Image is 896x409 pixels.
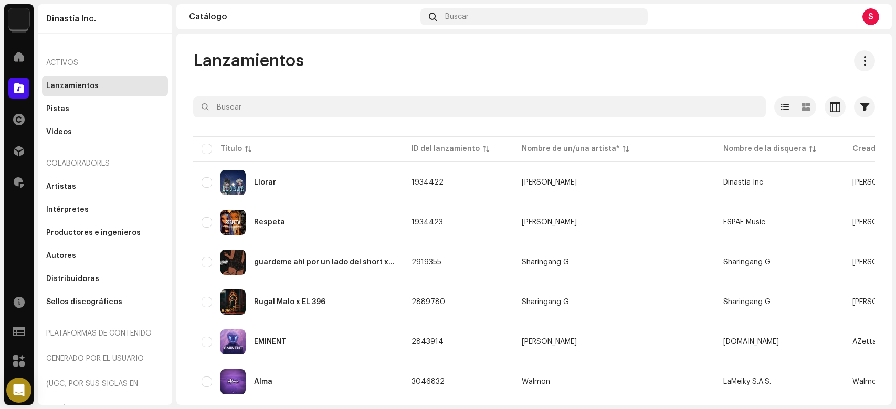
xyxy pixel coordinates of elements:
[412,219,443,226] span: 1934423
[46,206,89,214] div: Intérpretes
[42,76,168,96] re-m-nav-item: Lanzamientos
[42,268,168,289] re-m-nav-item: Distribuidoras
[254,298,325,306] div: Rugal Malo x EL 396
[412,338,444,346] span: 2843914
[8,8,29,29] img: 48257be4-38e1-423f-bf03-81300282f8d9
[46,229,141,237] div: Productores e ingenieros
[852,378,881,385] span: Walmon
[254,219,285,226] div: Respeta
[254,259,395,266] div: guardeme ahi por un lado del short x El 396
[46,82,99,90] div: Lanzamientos
[220,250,246,275] img: d8b4e9c2-c620-484f-93c7-4a1f816aa9a8
[522,179,577,186] div: [PERSON_NAME]
[189,13,416,21] div: Catálogo
[522,338,577,346] div: [PERSON_NAME]
[42,292,168,313] re-m-nav-item: Sellos discográficos
[220,329,246,354] img: 916355b2-466a-4c59-a407-3d8e58b0f811
[522,378,707,385] span: Walmon
[46,182,76,191] div: Artistas
[254,338,286,346] div: EMINENT
[42,245,168,266] re-m-nav-item: Autores
[220,369,246,394] img: 1e8e0197-fbfb-4de0-9077-e2a25cf9baa8
[723,378,771,385] span: LaMeiky S.A.S.
[42,199,168,220] re-m-nav-item: Intérpretes
[220,289,246,315] img: 29a08fdf-a645-4b7b-9ad1-fa13ce26d8c2
[46,128,72,136] div: Videos
[220,170,246,195] img: 8b809061-a9c4-4a50-87b2-cf009b65ce56
[412,378,445,385] span: 3046832
[723,298,771,306] span: Sharingang G
[522,298,569,306] div: Sharingang G
[522,338,707,346] span: AZetta Beat
[46,252,76,260] div: Autores
[522,298,707,306] span: Sharingang G
[42,99,168,120] re-m-nav-item: Pistas
[220,210,246,235] img: 26361a7f-6aac-4f18-b65d-fc99a07c96f2
[254,378,272,385] div: Alma
[42,176,168,197] re-m-nav-item: Artistas
[42,151,168,176] re-a-nav-header: Colaboradores
[862,8,879,25] div: S
[193,50,304,71] span: Lanzamientos
[723,259,771,266] span: Sharingang G
[723,179,763,186] span: Dinastia Inc
[522,219,577,226] div: [PERSON_NAME]
[723,338,779,346] span: Dinastia.Inc
[254,179,276,186] div: Llorar
[522,259,707,266] span: Sharingang G
[723,219,765,226] span: ESPAF Music
[42,50,168,76] re-a-nav-header: Activos
[852,338,877,346] span: AZetta
[522,144,619,154] div: Nombre de un/una artista*
[412,259,441,266] span: 2919355
[445,13,469,21] span: Buscar
[522,378,550,385] div: Walmon
[220,144,242,154] div: Título
[193,96,766,117] input: Buscar
[412,179,444,186] span: 1934422
[42,222,168,243] re-m-nav-item: Productores e ingenieros
[522,179,707,186] span: Estrella Os
[46,105,69,113] div: Pistas
[46,275,99,283] div: Distribuidoras
[46,298,122,306] div: Sellos discográficos
[6,378,31,403] div: Open Intercom Messenger
[412,144,480,154] div: ID del lanzamiento
[522,259,569,266] div: Sharingang G
[723,144,806,154] div: Nombre de la disquera
[42,122,168,143] re-m-nav-item: Videos
[412,298,445,306] span: 2889780
[522,219,707,226] span: Estrella Os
